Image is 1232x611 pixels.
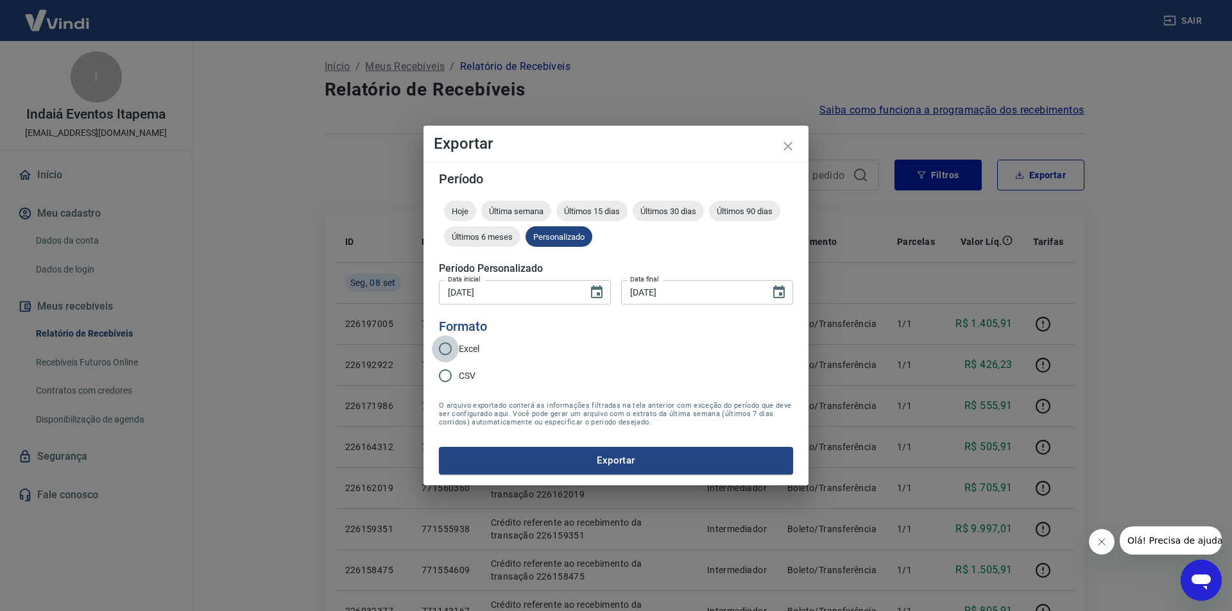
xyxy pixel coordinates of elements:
button: Choose date, selected date is 8 de set de 2025 [766,280,792,305]
label: Data inicial [448,274,481,284]
div: Últimos 90 dias [709,201,780,221]
span: Últimos 90 dias [709,206,780,216]
span: Últimos 15 dias [556,206,628,216]
span: Excel [459,342,479,356]
div: Últimos 15 dias [556,201,628,221]
legend: Formato [439,317,487,336]
span: Últimos 30 dias [633,206,704,216]
input: DD/MM/YYYY [439,280,579,304]
div: Hoje [444,201,476,221]
span: Olá! Precisa de ajuda? [8,9,108,19]
div: Últimos 30 dias [633,201,704,221]
span: Hoje [444,206,476,216]
h5: Período [439,172,793,185]
iframe: Botão para abrir a janela de mensagens [1181,560,1222,601]
span: Personalizado [526,232,592,242]
button: close [773,131,803,162]
span: Última semana [481,206,551,216]
div: Última semana [481,201,551,221]
label: Data final [630,274,659,284]
button: Choose date, selected date is 6 de set de 2025 [584,280,610,305]
h4: Exportar [434,136,798,151]
div: Personalizado [526,226,592,247]
iframe: Fechar mensagem [1089,529,1115,555]
button: Exportar [439,447,793,474]
span: CSV [459,369,475,383]
div: Últimos 6 meses [444,226,520,247]
h5: Período Personalizado [439,262,793,275]
span: Últimos 6 meses [444,232,520,242]
input: DD/MM/YYYY [621,280,761,304]
span: O arquivo exportado conterá as informações filtradas na tela anterior com exceção do período que ... [439,401,793,426]
iframe: Mensagem da empresa [1120,526,1222,555]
